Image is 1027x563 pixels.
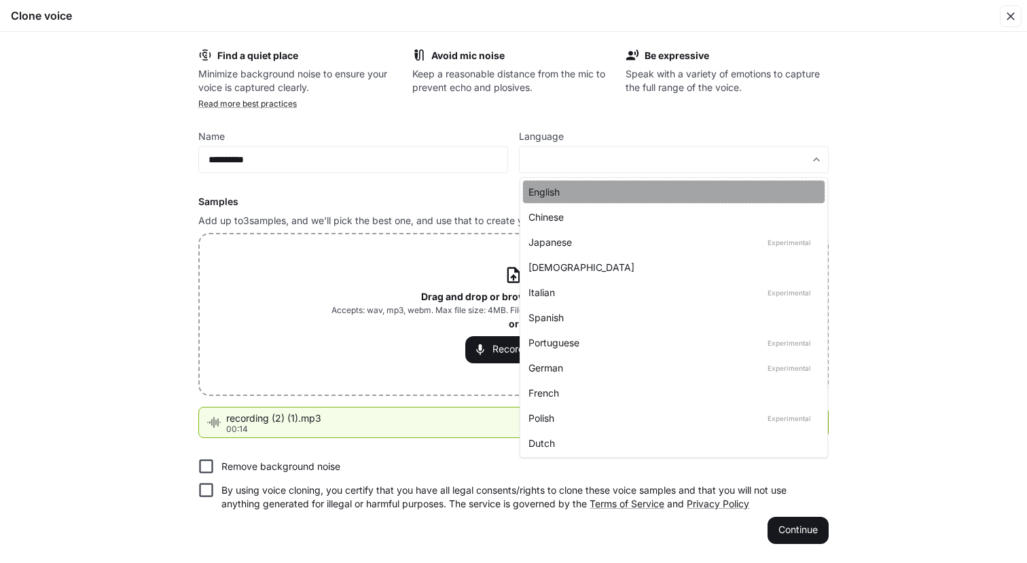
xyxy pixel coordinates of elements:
[528,260,814,274] div: [DEMOGRAPHIC_DATA]
[528,285,814,299] div: Italian
[528,210,814,224] div: Chinese
[528,411,814,425] div: Polish
[528,361,814,375] div: German
[528,185,814,199] div: English
[765,287,814,299] p: Experimental
[528,310,814,325] div: Spanish
[765,337,814,349] p: Experimental
[765,236,814,249] p: Experimental
[528,335,814,350] div: Portuguese
[528,436,814,450] div: Dutch
[528,235,814,249] div: Japanese
[765,362,814,374] p: Experimental
[528,386,814,400] div: French
[765,412,814,424] p: Experimental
